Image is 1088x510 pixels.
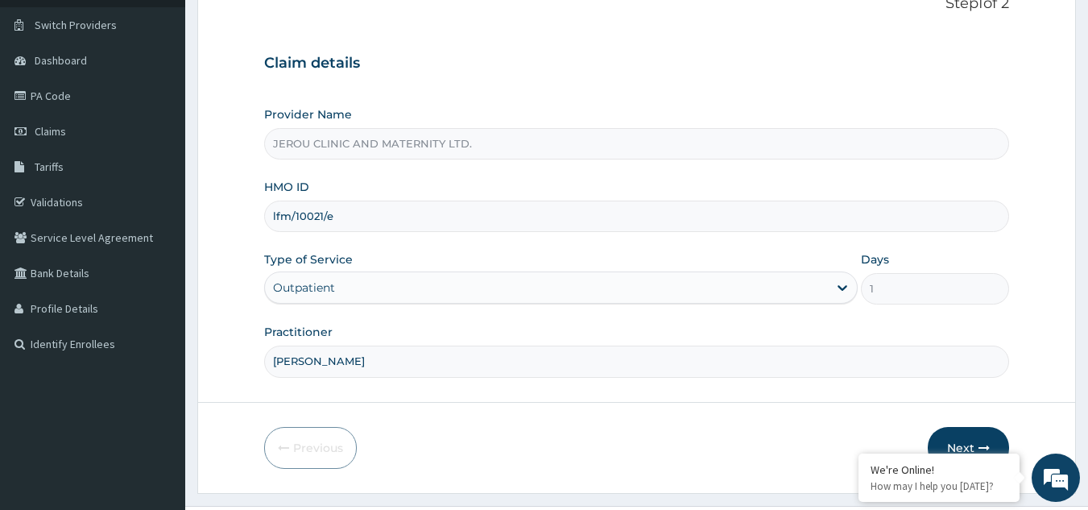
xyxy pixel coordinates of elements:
label: Practitioner [264,324,333,340]
input: Enter Name [264,346,1010,377]
label: HMO ID [264,179,309,195]
label: Days [861,251,889,267]
button: Next [928,427,1009,469]
div: Minimize live chat window [264,8,303,47]
span: Claims [35,124,66,139]
span: Tariffs [35,160,64,174]
div: We're Online! [871,462,1007,477]
span: We're online! [93,152,222,315]
span: Dashboard [35,53,87,68]
label: Provider Name [264,106,352,122]
input: Enter HMO ID [264,201,1010,232]
span: Switch Providers [35,18,117,32]
p: How may I help you today? [871,479,1007,493]
textarea: Type your message and hit 'Enter' [8,339,307,396]
img: d_794563401_company_1708531726252_794563401 [30,81,65,121]
label: Type of Service [264,251,353,267]
button: Previous [264,427,357,469]
div: Outpatient [273,280,335,296]
div: Chat with us now [84,90,271,111]
h3: Claim details [264,55,1010,73]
